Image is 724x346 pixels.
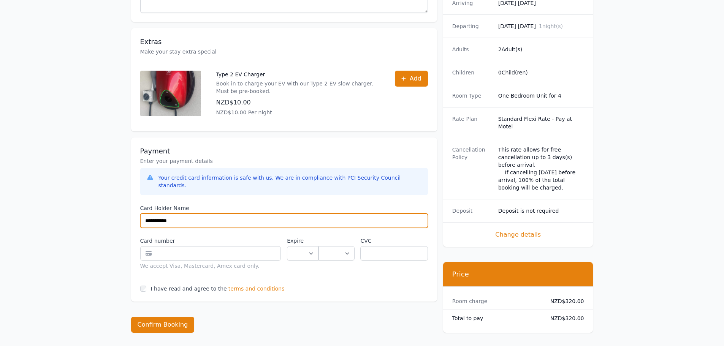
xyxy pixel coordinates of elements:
[544,314,584,322] dd: NZD$320.00
[140,204,428,212] label: Card Holder Name
[140,157,428,165] p: Enter your payment details
[452,297,538,305] dt: Room charge
[140,37,428,46] h3: Extras
[151,286,227,292] label: I have read and agree to the
[228,285,285,292] span: terms and conditions
[544,297,584,305] dd: NZD$320.00
[452,207,492,215] dt: Deposit
[498,115,584,130] dd: Standard Flexi Rate - Pay at Motel
[452,115,492,130] dt: Rate Plan
[498,92,584,100] dd: One Bedroom Unit for 4
[140,237,281,245] label: Card number
[410,74,421,83] span: Add
[360,237,428,245] label: CVC
[140,147,428,156] h3: Payment
[452,230,584,239] span: Change details
[395,71,428,87] button: Add
[452,22,492,30] dt: Departing
[452,92,492,100] dt: Room Type
[498,146,584,191] div: This rate allows for free cancellation up to 3 days(s) before arrival. If cancelling [DATE] befor...
[158,174,422,189] div: Your credit card information is safe with us. We are in compliance with PCI Security Council stan...
[452,146,492,191] dt: Cancellation Policy
[287,237,318,245] label: Expire
[498,207,584,215] dd: Deposit is not required
[452,270,584,279] h3: Price
[539,23,563,29] span: 1 night(s)
[498,69,584,76] dd: 0 Child(ren)
[318,237,354,245] label: .
[140,262,281,270] div: We accept Visa, Mastercard, Amex card only.
[216,71,380,78] p: Type 2 EV Charger
[140,48,428,55] p: Make your stay extra special
[498,46,584,53] dd: 2 Adult(s)
[216,109,380,116] p: NZD$10.00 Per night
[216,98,380,107] p: NZD$10.00
[216,80,380,95] p: Book in to charge your EV with our Type 2 EV slow charger. Must be pre-booked.
[498,22,584,30] dd: [DATE] [DATE]
[452,46,492,53] dt: Adults
[131,317,195,333] button: Confirm Booking
[140,71,201,116] img: Type 2 EV Charger
[452,314,538,322] dt: Total to pay
[452,69,492,76] dt: Children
